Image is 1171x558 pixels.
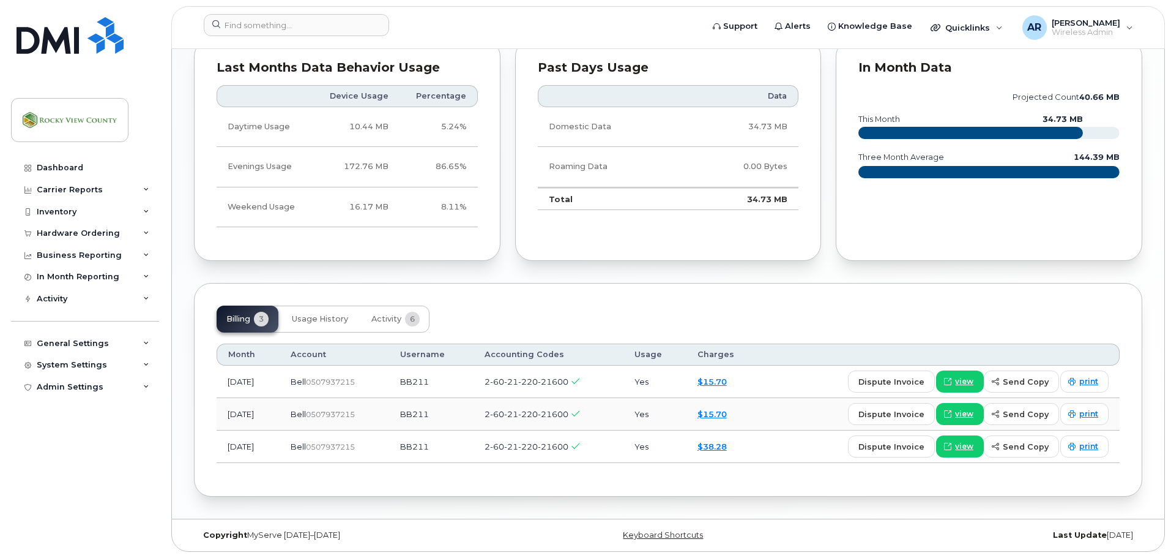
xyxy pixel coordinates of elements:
[291,442,306,451] span: Bell
[217,147,478,187] tr: Weekdays from 6:00pm to 8:00am
[313,85,400,107] th: Device Usage
[826,530,1142,540] div: [DATE]
[291,409,306,419] span: Bell
[400,187,478,227] td: 8.11%
[194,530,510,540] div: MyServe [DATE]–[DATE]
[1074,153,1120,162] text: 144.39 MB
[217,107,313,147] td: Daytime Usage
[723,20,757,32] span: Support
[684,85,798,107] th: Data
[955,376,973,387] span: view
[538,147,684,187] td: Roaming Data
[400,107,478,147] td: 5.24%
[819,14,921,39] a: Knowledge Base
[389,366,474,398] td: BB211
[697,409,727,419] a: $15.70
[217,187,478,227] tr: Friday from 6:00pm to Monday 8:00am
[538,187,684,211] td: Total
[306,377,355,386] span: 0507937215
[766,14,819,39] a: Alerts
[955,441,973,452] span: view
[203,530,247,540] strong: Copyright
[623,530,703,540] a: Keyboard Shortcuts
[217,431,280,463] td: [DATE]
[217,398,280,431] td: [DATE]
[306,442,355,451] span: 0507937215
[389,398,474,431] td: BB211
[848,371,935,393] button: dispute invoice
[474,344,623,366] th: Accounting Codes
[1079,376,1098,387] span: print
[684,107,798,147] td: 34.73 MB
[280,344,389,366] th: Account
[538,107,684,147] td: Domestic Data
[945,23,990,32] span: Quicklinks
[623,366,686,398] td: Yes
[984,403,1059,425] button: send copy
[1014,15,1142,40] div: Adnan Rafih
[292,314,348,324] span: Usage History
[848,403,935,425] button: dispute invoice
[485,409,568,419] span: 2-60-21-220-21600
[858,62,1120,74] div: In Month Data
[217,366,280,398] td: [DATE]
[313,187,400,227] td: 16.17 MB
[704,14,766,39] a: Support
[405,312,420,326] span: 6
[1060,435,1109,458] a: print
[686,344,761,366] th: Charges
[313,107,400,147] td: 10.44 MB
[1003,376,1049,388] span: send copy
[1013,92,1120,102] text: projected count
[838,20,912,32] span: Knowledge Base
[848,435,935,458] button: dispute invoice
[1027,20,1041,35] span: AR
[538,62,799,74] div: Past Days Usage
[1060,371,1109,393] a: print
[936,403,984,425] a: view
[1052,18,1120,28] span: [PERSON_NAME]
[217,344,280,366] th: Month
[858,409,924,420] span: dispute invoice
[697,377,727,386] a: $15.70
[1118,505,1162,549] iframe: Messenger Launcher
[217,147,313,187] td: Evenings Usage
[291,377,306,386] span: Bell
[1003,441,1049,453] span: send copy
[936,435,984,458] a: view
[1053,530,1107,540] strong: Last Update
[1052,28,1120,37] span: Wireless Admin
[858,115,900,124] text: this month
[684,147,798,187] td: 0.00 Bytes
[217,187,313,227] td: Weekend Usage
[684,187,798,211] td: 34.73 MB
[1060,403,1109,425] a: print
[922,15,1011,40] div: Quicklinks
[306,410,355,419] span: 0507937215
[389,431,474,463] td: BB211
[217,62,478,74] div: Last Months Data Behavior Usage
[955,409,973,420] span: view
[984,435,1059,458] button: send copy
[485,442,568,451] span: 2-60-21-220-21600
[204,14,389,36] input: Find something...
[623,344,686,366] th: Usage
[984,371,1059,393] button: send copy
[697,442,727,451] a: $38.28
[400,85,478,107] th: Percentage
[858,153,944,162] text: three month average
[389,344,474,366] th: Username
[936,371,984,393] a: view
[1079,409,1098,420] span: print
[400,147,478,187] td: 86.65%
[785,20,811,32] span: Alerts
[1079,441,1098,452] span: print
[371,314,401,324] span: Activity
[858,376,924,388] span: dispute invoice
[858,441,924,453] span: dispute invoice
[1003,409,1049,420] span: send copy
[313,147,400,187] td: 172.76 MB
[485,377,568,386] span: 2-60-21-220-21600
[623,398,686,431] td: Yes
[623,431,686,463] td: Yes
